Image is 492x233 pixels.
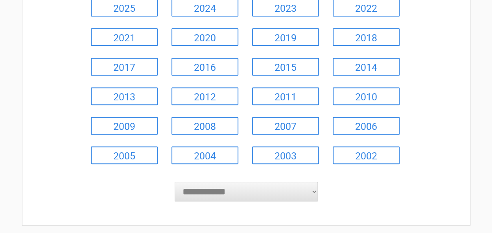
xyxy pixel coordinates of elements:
[333,87,400,105] a: 2010
[171,117,238,135] a: 2008
[91,28,158,46] a: 2021
[333,146,400,164] a: 2002
[252,87,319,105] a: 2011
[333,117,400,135] a: 2006
[171,87,238,105] a: 2012
[91,58,158,76] a: 2017
[91,87,158,105] a: 2013
[333,58,400,76] a: 2014
[333,28,400,46] a: 2018
[171,28,238,46] a: 2020
[171,58,238,76] a: 2016
[252,117,319,135] a: 2007
[91,146,158,164] a: 2005
[252,146,319,164] a: 2003
[252,28,319,46] a: 2019
[171,146,238,164] a: 2004
[91,117,158,135] a: 2009
[252,58,319,76] a: 2015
